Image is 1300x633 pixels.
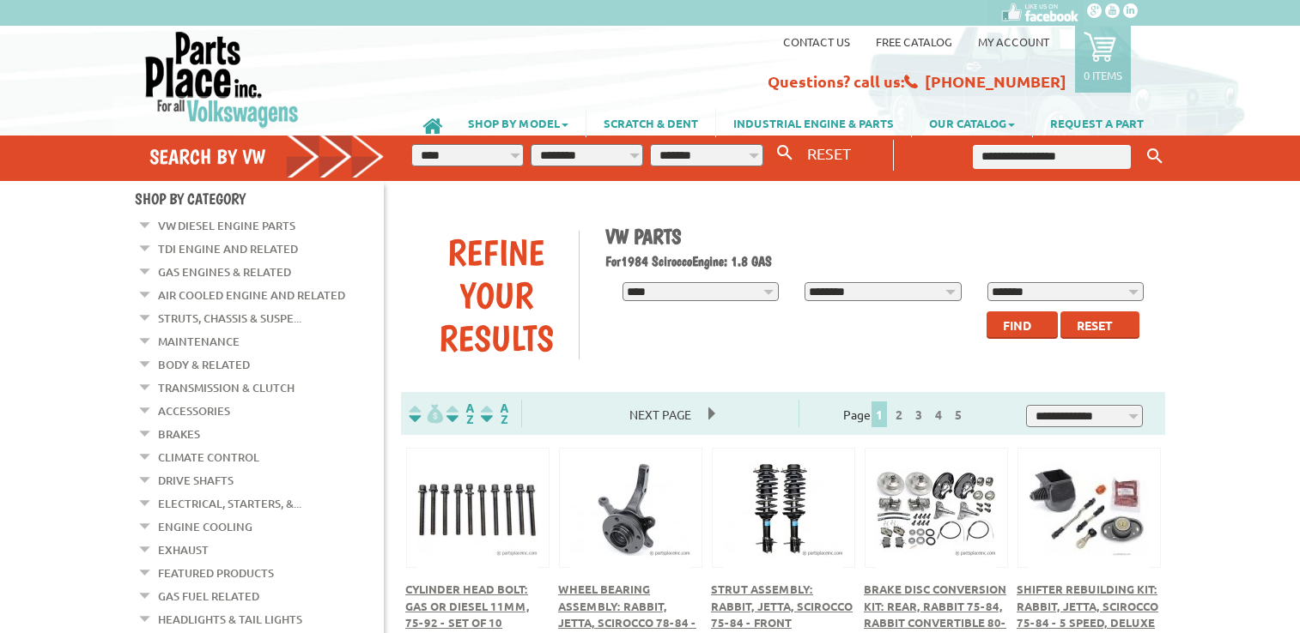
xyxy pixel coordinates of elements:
[770,141,799,166] button: Search By VW...
[912,108,1032,137] a: OUR CATALOG
[1060,311,1139,339] button: Reset
[158,562,274,584] a: Featured Products
[414,231,579,359] div: Refine Your Results
[799,400,1012,427] div: Page
[158,446,259,468] a: Climate Control
[872,401,887,427] span: 1
[477,404,512,424] img: Sort by Sales Rank
[158,238,298,260] a: TDI Engine and Related
[605,224,1153,249] h1: VW Parts
[605,253,1153,269] h2: 1984 Scirocco
[158,585,259,607] a: Gas Fuel Related
[1142,142,1168,171] button: Keyword Search
[692,253,772,269] span: Engine: 1.8 GAS
[716,108,911,137] a: INDUSTRIAL ENGINE & PARTS
[158,261,291,283] a: Gas Engines & Related
[405,582,530,630] a: Cylinder Head Bolt: Gas or Diesel 11mm, 75-92 - Set Of 10
[911,407,926,422] a: 3
[443,404,477,424] img: Sort by Headline
[409,404,443,424] img: filterpricelow.svg
[158,214,295,237] a: VW Diesel Engine Parts
[807,144,851,162] span: RESET
[1003,317,1031,333] span: Find
[158,377,295,399] a: Transmission & Clutch
[1075,26,1131,93] a: 0 items
[158,515,252,538] a: Engine Cooling
[135,190,384,208] h4: Shop By Category
[931,407,946,422] a: 4
[978,34,1049,49] a: My Account
[158,307,301,329] a: Struts, Chassis & Suspe...
[783,34,850,49] a: Contact us
[158,492,301,515] a: Electrical, Starters, &...
[612,407,708,422] a: Next Page
[158,469,234,491] a: Drive Shafts
[876,34,952,49] a: Free Catalog
[891,407,907,422] a: 2
[800,141,858,166] button: RESET
[605,253,621,269] span: For
[158,400,230,422] a: Accessories
[158,423,200,445] a: Brakes
[143,30,301,129] img: Parts Place Inc!
[158,353,250,376] a: Body & Related
[586,108,715,137] a: SCRATCH & DENT
[451,108,586,137] a: SHOP BY MODEL
[1017,582,1158,630] a: Shifter Rebuilding Kit: Rabbit, Jetta, Scirocco 75-84 - 5 Speed, Deluxe
[149,144,385,169] h4: Search by VW
[951,407,966,422] a: 5
[987,311,1058,339] button: Find
[1084,68,1122,82] p: 0 items
[1077,317,1113,333] span: Reset
[158,539,209,561] a: Exhaust
[612,401,708,427] span: Next Page
[158,330,240,353] a: Maintenance
[158,284,345,306] a: Air Cooled Engine and Related
[1033,108,1161,137] a: REQUEST A PART
[158,608,302,630] a: Headlights & Tail Lights
[711,582,853,630] a: Strut Assembly: Rabbit, Jetta, Scirocco 75-84 - Front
